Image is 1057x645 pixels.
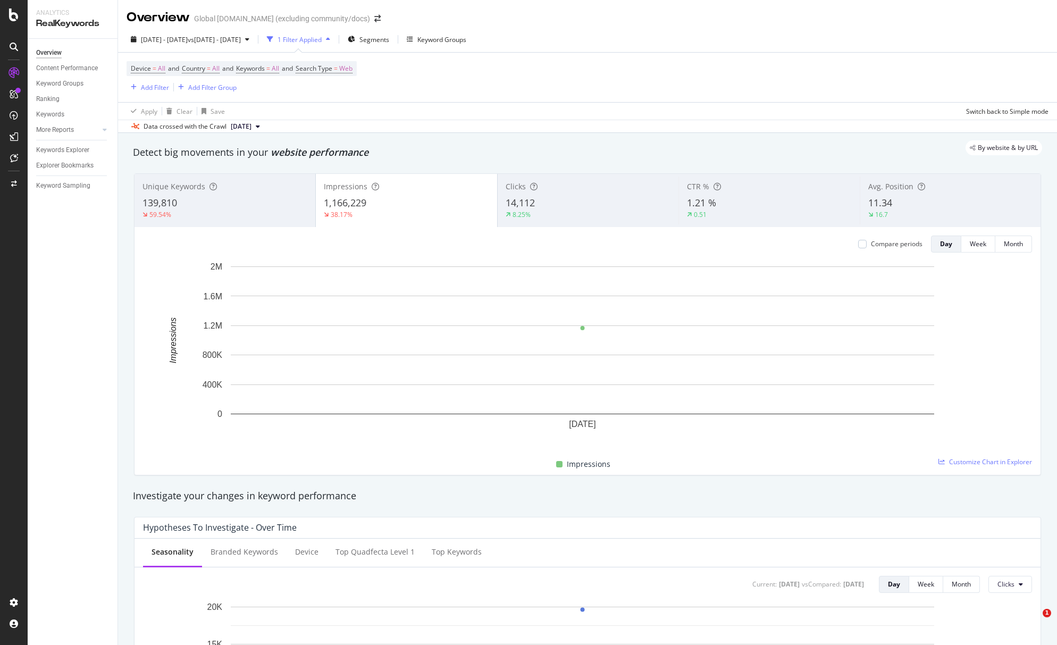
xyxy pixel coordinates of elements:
span: By website & by URL [978,145,1038,151]
button: Week [909,576,943,593]
span: = [153,64,156,73]
div: Content Performance [36,63,98,74]
span: Segments [359,35,389,44]
div: Week [918,580,934,589]
button: Clicks [988,576,1032,593]
div: vs Compared : [802,580,841,589]
div: Keywords Explorer [36,145,89,156]
div: Keywords [36,109,64,120]
span: 139,810 [142,196,177,209]
text: 800K [203,350,223,359]
div: Keyword Sampling [36,180,90,191]
a: More Reports [36,124,99,136]
a: Overview [36,47,110,58]
text: 0 [217,409,222,418]
div: Add Filter Group [188,83,237,92]
text: 2M [211,262,222,271]
div: 59.54% [149,210,171,219]
div: Top Keywords [432,547,482,557]
span: 11.34 [868,196,892,209]
span: Clicks [506,181,526,191]
span: All [212,61,220,76]
div: Data crossed with the Crawl [144,122,226,131]
button: Month [995,236,1032,253]
a: Customize Chart in Explorer [938,457,1032,466]
iframe: Intercom live chat [1021,609,1046,634]
div: Overview [36,47,62,58]
div: Investigate your changes in keyword performance [133,489,1042,503]
div: Ranking [36,94,60,105]
div: Hypotheses to Investigate - Over Time [143,522,297,533]
button: Apply [127,103,157,120]
button: Week [961,236,995,253]
a: Keywords [36,109,110,120]
span: Device [131,64,151,73]
a: Keywords Explorer [36,145,110,156]
div: 38.17% [331,210,353,219]
span: vs [DATE] - [DATE] [188,35,241,44]
button: Save [197,103,225,120]
div: Analytics [36,9,109,18]
span: Customize Chart in Explorer [949,457,1032,466]
span: = [207,64,211,73]
div: Apply [141,107,157,116]
div: arrow-right-arrow-left [374,15,381,22]
span: CTR % [687,181,709,191]
button: Add Filter Group [174,81,237,94]
span: = [334,64,338,73]
div: Top quadfecta Level 1 [335,547,415,557]
span: Unique Keywords [142,181,205,191]
span: Impressions [324,181,367,191]
button: Month [943,576,980,593]
button: 1 Filter Applied [263,31,334,48]
div: More Reports [36,124,74,136]
div: [DATE] [779,580,800,589]
a: Ranking [36,94,110,105]
div: Compare periods [871,239,922,248]
span: All [272,61,279,76]
svg: A chart. [143,261,1022,446]
div: 16.7 [875,210,888,219]
span: and [282,64,293,73]
div: Switch back to Simple mode [966,107,1048,116]
div: Seasonality [152,547,194,557]
span: Clicks [997,580,1014,589]
div: Global [DOMAIN_NAME] (excluding community/docs) [194,13,370,24]
div: RealKeywords [36,18,109,30]
div: Explorer Bookmarks [36,160,94,171]
text: 400K [203,380,223,389]
text: 1.2M [203,321,222,330]
span: Web [339,61,353,76]
span: = [266,64,270,73]
div: Month [952,580,971,589]
a: Explorer Bookmarks [36,160,110,171]
div: 8.25% [513,210,531,219]
text: [DATE] [569,420,595,429]
div: legacy label [966,140,1042,155]
span: [DATE] - [DATE] [141,35,188,44]
span: Search Type [296,64,332,73]
div: 0.51 [694,210,707,219]
button: Day [931,236,961,253]
div: Day [888,580,900,589]
button: [DATE] [226,120,264,133]
button: [DATE] - [DATE]vs[DATE] - [DATE] [127,31,254,48]
div: Keyword Groups [36,78,83,89]
div: 1 Filter Applied [278,35,322,44]
div: Branded Keywords [211,547,278,557]
div: Add Filter [141,83,169,92]
div: Day [940,239,952,248]
button: Segments [343,31,393,48]
span: Impressions [567,458,610,471]
div: Month [1004,239,1023,248]
span: 1 [1043,609,1051,617]
button: Day [879,576,909,593]
span: and [168,64,179,73]
a: Content Performance [36,63,110,74]
span: and [222,64,233,73]
span: 14,112 [506,196,535,209]
span: 1.21 % [687,196,716,209]
text: 20K [207,602,223,612]
a: Keyword Groups [36,78,110,89]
